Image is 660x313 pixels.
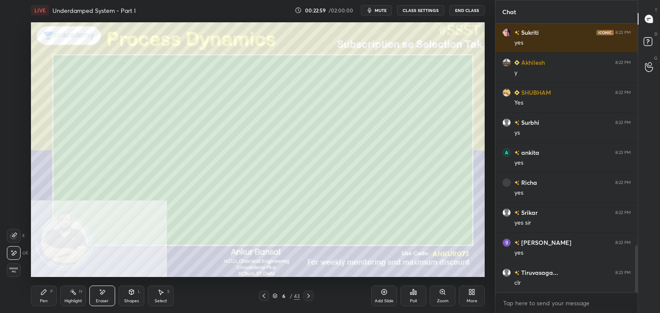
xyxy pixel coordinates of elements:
[514,129,631,137] div: ys
[615,120,631,125] div: 8:22 PM
[7,246,28,260] div: E
[514,150,519,155] img: no-rating-badge.077c3623.svg
[502,178,511,187] img: 3
[514,69,631,77] div: y
[514,99,631,107] div: Yes
[397,5,444,15] button: CLASS SETTINGS
[50,289,53,294] div: P
[519,178,537,187] h6: Richa
[502,148,511,157] img: 3
[519,148,539,157] h6: ankita
[502,208,511,217] img: default.png
[514,279,631,287] div: clr
[449,5,485,15] button: End Class
[514,241,519,245] img: no-rating-badge.077c3623.svg
[7,229,25,243] div: E
[502,58,511,67] img: f3b80e4c4d9642c99ff504f79f7cbba1.png
[514,90,519,95] img: Learner_Badge_beginner_1_8b307cf2a0.svg
[495,24,638,293] div: grid
[375,7,387,13] span: mute
[514,219,631,227] div: yes sir
[375,299,394,303] div: Add Slide
[519,118,539,127] h6: Surbhi
[279,293,288,298] div: 6
[502,238,511,247] img: 6bcee48f9b734f34800a4e212e3bbcbc.20502699_3
[615,240,631,245] div: 8:22 PM
[615,30,631,35] div: 8:22 PM
[514,249,631,257] div: yes
[155,299,167,303] div: Select
[655,7,657,13] p: T
[495,0,523,23] p: Chat
[514,60,519,65] img: Learner_Badge_beginner_1_8b307cf2a0.svg
[40,299,48,303] div: Pen
[654,55,657,61] p: G
[596,30,614,35] img: iconic-dark.1390631f.png
[7,267,20,273] span: Erase all
[514,271,519,275] img: no-rating-badge.077c3623.svg
[615,150,631,155] div: 8:22 PM
[410,299,417,303] div: Poll
[290,293,292,298] div: /
[361,5,392,15] button: mute
[502,28,511,37] img: dcd189e2297f4630ba15fca319bc7422.74358919_3
[294,292,300,300] div: 43
[615,60,631,65] div: 8:22 PM
[615,180,631,185] div: 8:22 PM
[437,299,449,303] div: Zoom
[514,39,631,47] div: yes
[519,238,571,247] h6: [PERSON_NAME]
[96,299,109,303] div: Eraser
[52,6,136,15] h4: Underdamped System - Part I
[615,210,631,215] div: 8:22 PM
[167,289,170,294] div: S
[64,299,82,303] div: Highlight
[138,289,141,294] div: L
[615,270,631,275] div: 8:22 PM
[31,5,49,15] div: LIVE
[519,88,551,97] h6: SHUBHAM
[502,88,511,97] img: d83185d68fda449d990f7eb15ff9bc2e.png
[502,118,511,127] img: default.png
[514,189,631,197] div: yes
[519,268,558,277] h6: Tiruvasaga...
[514,120,519,125] img: no-rating-badge.077c3623.svg
[654,31,657,37] p: D
[519,58,545,67] h6: Akhilesh
[124,299,139,303] div: Shapes
[79,289,82,294] div: H
[514,30,519,35] img: no-rating-badge.077c3623.svg
[519,208,538,217] h6: Srikar
[467,299,477,303] div: More
[514,181,519,185] img: no-rating-badge.077c3623.svg
[514,211,519,215] img: no-rating-badge.077c3623.svg
[502,268,511,277] img: default.png
[514,159,631,167] div: yes
[615,90,631,95] div: 8:22 PM
[519,28,539,37] h6: Sukriti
